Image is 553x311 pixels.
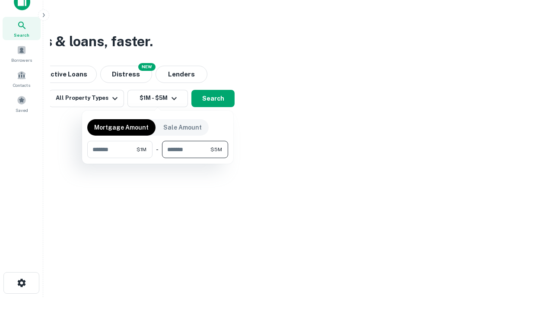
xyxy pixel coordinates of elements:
[137,146,146,153] span: $1M
[163,123,202,132] p: Sale Amount
[210,146,222,153] span: $5M
[510,242,553,283] iframe: Chat Widget
[156,141,159,158] div: -
[94,123,149,132] p: Mortgage Amount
